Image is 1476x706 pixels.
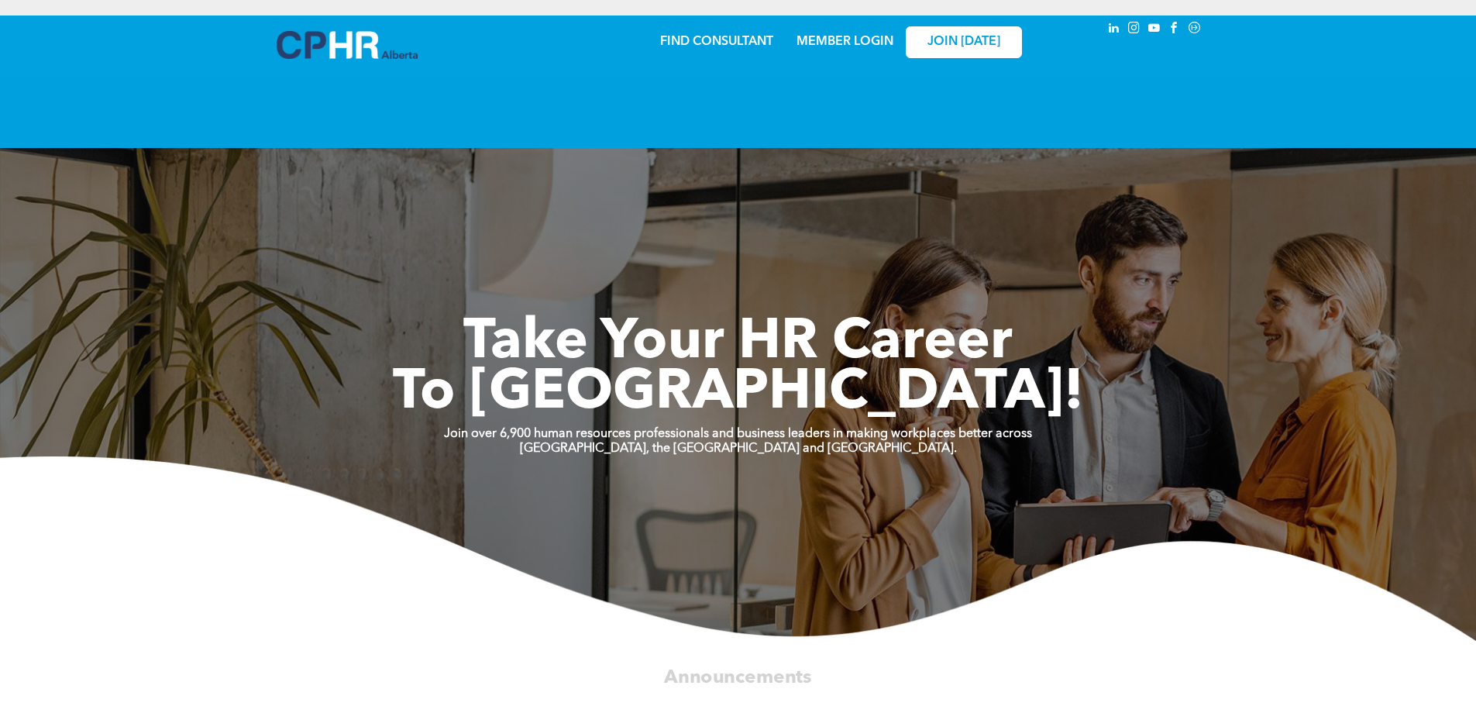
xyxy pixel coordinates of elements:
span: Announcements [664,668,811,687]
img: A blue and white logo for cp alberta [277,31,418,59]
span: To [GEOGRAPHIC_DATA]! [393,366,1084,422]
a: FIND CONSULTANT [660,36,773,48]
a: instagram [1126,19,1143,40]
strong: Join over 6,900 human resources professionals and business leaders in making workplaces better ac... [444,428,1032,440]
a: linkedin [1106,19,1123,40]
a: youtube [1146,19,1163,40]
a: MEMBER LOGIN [796,36,893,48]
a: Social network [1186,19,1203,40]
a: JOIN [DATE] [906,26,1022,58]
a: facebook [1166,19,1183,40]
strong: [GEOGRAPHIC_DATA], the [GEOGRAPHIC_DATA] and [GEOGRAPHIC_DATA]. [520,443,957,455]
span: Take Your HR Career [463,315,1013,371]
span: JOIN [DATE] [927,35,1000,50]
